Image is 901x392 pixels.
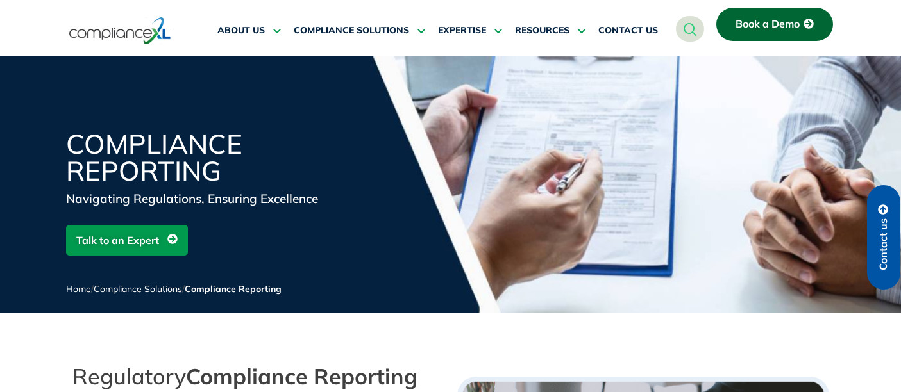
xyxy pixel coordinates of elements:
span: / / [66,283,282,295]
span: EXPERTISE [438,25,486,37]
span: Contact us [878,218,889,270]
span: Talk to an Expert [76,228,159,252]
h1: Compliance Reporting [66,131,374,184]
a: Talk to an Expert [66,225,188,256]
a: Compliance Solutions [94,283,182,295]
span: Book a Demo [736,19,800,30]
img: logo-one.svg [69,16,171,45]
span: RESOURCES [515,25,569,37]
a: Book a Demo [716,8,833,41]
a: ABOUT US [217,15,281,46]
a: navsearch-button [676,16,704,42]
strong: Compliance Reporting [186,363,417,390]
a: CONTACT US [598,15,658,46]
a: Contact us [867,185,900,290]
a: Home [66,283,91,295]
span: COMPLIANCE SOLUTIONS [294,25,409,37]
div: Navigating Regulations, Ensuring Excellence [66,190,374,208]
a: COMPLIANCE SOLUTIONS [294,15,425,46]
h2: Regulatory [72,364,444,389]
span: ABOUT US [217,25,265,37]
span: Compliance Reporting [185,283,282,295]
span: CONTACT US [598,25,658,37]
a: EXPERTISE [438,15,502,46]
a: RESOURCES [515,15,585,46]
